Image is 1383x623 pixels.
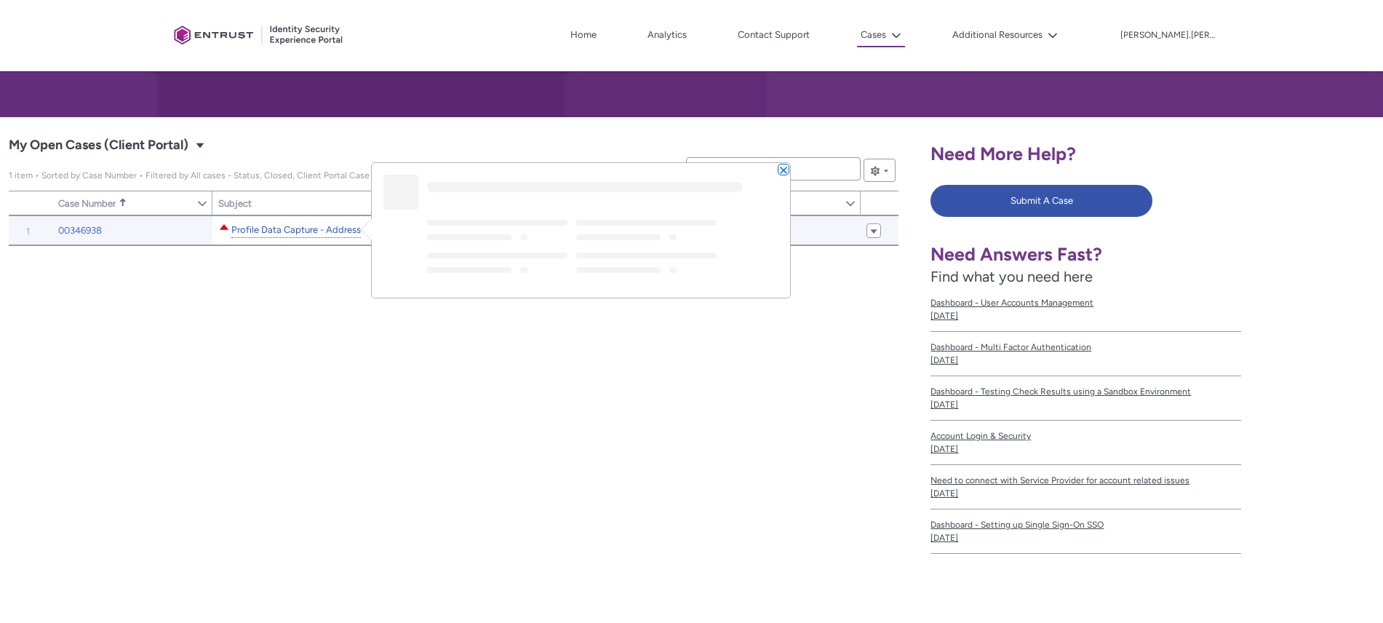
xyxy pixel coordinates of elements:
span: Dashboard - User Accounts Management [930,296,1241,309]
p: [PERSON_NAME].[PERSON_NAME] [1120,31,1215,41]
lightning-formatted-date-time: [DATE] [930,488,958,499]
lightning-formatted-date-time: [DATE] [930,400,958,410]
button: Additional Resources [949,24,1061,46]
table: My Open Cases (Client Portal) [9,215,898,246]
span: Dashboard - Testing Check Results using a Sandbox Environment [930,385,1241,398]
span: My Open Cases (Client Portal) [9,170,404,180]
span: Dashboard - Multi Factor Authentication [930,341,1241,354]
button: Close [778,164,789,175]
h1: Need Answers Fast? [930,243,1241,266]
span: Dashboard - Setting up Single Sign-On SSO [930,518,1241,531]
span: Case Number [58,198,116,209]
span: Account Login & Security [930,429,1241,443]
a: Home [567,24,600,46]
lightning-formatted-date-time: [DATE] [930,444,958,454]
lightning-icon: Escalated [218,221,230,233]
button: List View Controls [864,159,896,182]
button: Cases [857,24,905,47]
span: Find what you need here [930,268,1093,285]
button: Select a List View: Cases [191,136,209,154]
input: Search this list... [686,157,861,180]
lightning-formatted-date-time: [DATE] [930,355,958,365]
a: Profile Data Capture - Address [231,223,361,238]
lightning-formatted-date-time: [DATE] [930,311,958,321]
span: Need More Help? [930,143,1076,164]
span: My Open Cases (Client Portal) [9,134,188,157]
button: Submit A Case [930,185,1152,217]
span: Need to connect with Service Provider for account related issues [930,474,1241,487]
a: Contact Support [734,24,813,46]
button: User Profile hank.hsu [1120,27,1216,41]
lightning-formatted-date-time: [DATE] [930,533,958,543]
a: 00346938 [58,223,102,238]
a: Analytics, opens in new tab [644,24,690,46]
